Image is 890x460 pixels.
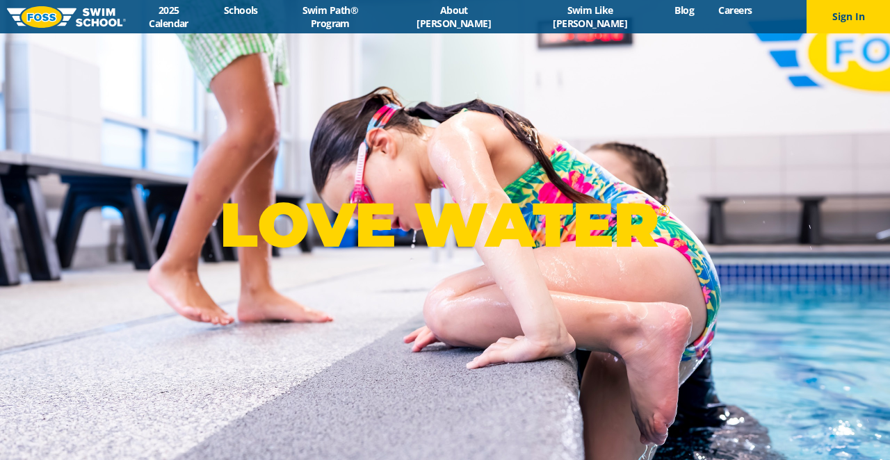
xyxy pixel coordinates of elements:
img: FOSS Swim School Logo [7,6,126,28]
a: Schools [211,3,270,17]
a: Swim Path® Program [270,3,390,30]
a: 2025 Calendar [126,3,211,30]
a: About [PERSON_NAME] [390,3,517,30]
a: Careers [706,3,764,17]
a: Blog [663,3,706,17]
a: Swim Like [PERSON_NAME] [517,3,663,30]
p: LOVE WATER [220,188,670,262]
sup: ® [658,202,670,219]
